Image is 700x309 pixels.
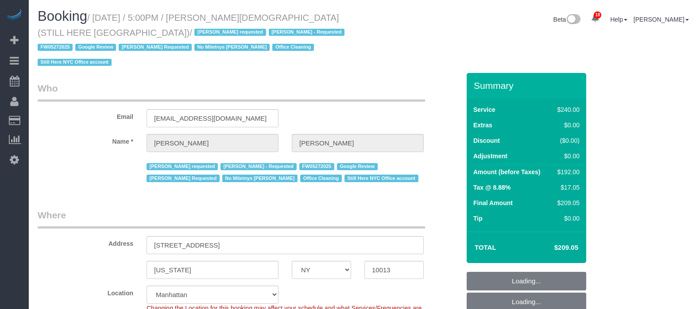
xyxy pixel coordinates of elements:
span: Google Review [75,44,116,51]
a: [PERSON_NAME] [634,16,689,23]
label: Final Amount [473,198,513,207]
div: $192.00 [554,168,580,176]
span: Still Here NYC Office account [344,175,418,182]
label: Adjustment [473,152,507,160]
span: Booking [38,8,87,24]
span: Office Cleaning [272,44,314,51]
h3: Summary [474,80,582,91]
span: [PERSON_NAME] requested [194,29,266,36]
span: No Miletnys [PERSON_NAME] [222,175,298,182]
span: [PERSON_NAME] Requested [119,44,192,51]
strong: Total [475,244,496,251]
span: [PERSON_NAME] Requested [147,175,220,182]
label: Service [473,105,495,114]
a: Help [610,16,627,23]
input: First Name [147,134,278,152]
span: Still Here NYC Office account [38,59,112,66]
div: $0.00 [554,214,580,223]
input: Last Name [292,134,424,152]
span: FW05272025 [38,44,73,51]
label: Tip [473,214,483,223]
div: $0.00 [554,152,580,160]
div: $0.00 [554,121,580,130]
span: / [38,28,347,68]
span: Google Review [337,163,378,170]
label: Email [31,109,140,121]
input: City [147,261,278,279]
div: $209.05 [554,198,580,207]
label: Discount [473,136,500,145]
label: Tax @ 8.88% [473,183,510,192]
span: Office Cleaning [300,175,342,182]
label: Address [31,236,140,248]
span: 18 [594,11,601,19]
input: Email [147,109,278,127]
span: FW05272025 [299,163,334,170]
span: [PERSON_NAME] - Requested [220,163,296,170]
input: Zip Code [364,261,424,279]
label: Name * [31,134,140,146]
legend: Where [38,209,425,229]
span: [PERSON_NAME] requested [147,163,218,170]
small: / [DATE] / 5:00PM / [PERSON_NAME][DEMOGRAPHIC_DATA] (STILL HERE [GEOGRAPHIC_DATA]) [38,13,347,68]
a: 18 [587,9,604,28]
div: $17.05 [554,183,580,192]
span: No Miletnys [PERSON_NAME] [194,44,270,51]
h4: $209.05 [528,244,578,252]
label: Location [31,286,140,298]
img: Automaid Logo [5,9,23,21]
div: $240.00 [554,105,580,114]
span: [PERSON_NAME] - Requested [269,29,344,36]
legend: Who [38,82,425,102]
a: Beta [553,16,581,23]
label: Amount (before Taxes) [473,168,540,176]
label: Extras [473,121,492,130]
div: ($0.00) [554,136,580,145]
img: New interface [566,14,580,26]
